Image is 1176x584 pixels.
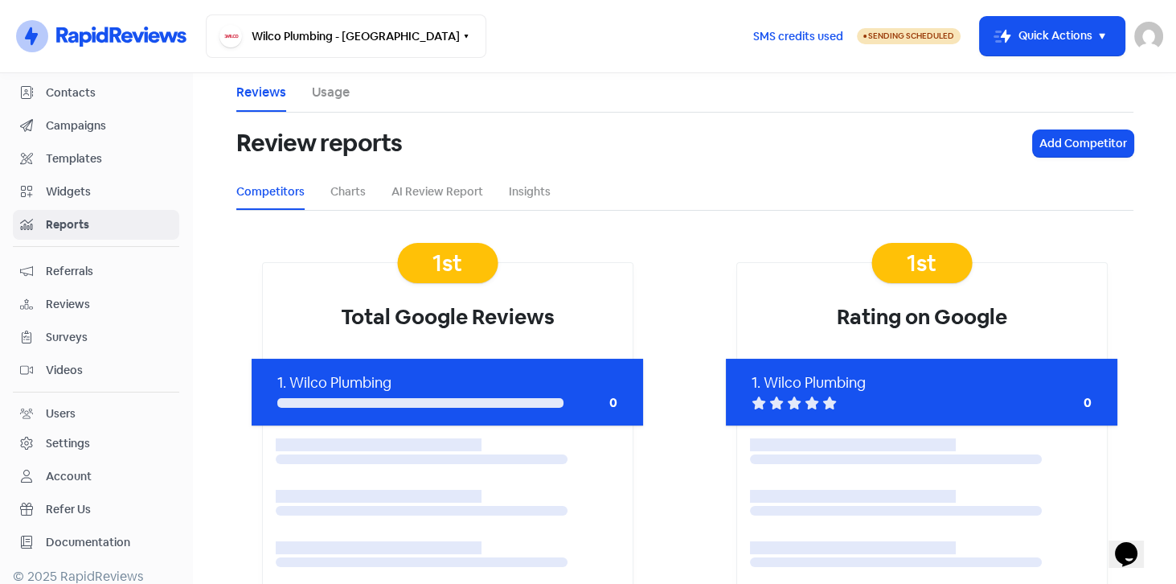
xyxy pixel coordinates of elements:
a: Charts [330,183,366,200]
button: Quick Actions [980,17,1125,56]
a: Templates [13,144,179,174]
a: Videos [13,356,179,385]
a: Campaigns [13,111,179,141]
a: Users [13,399,179,429]
a: AI Review Report [391,183,483,200]
div: Rating on Google [737,263,1107,359]
a: Insights [509,183,551,200]
a: Account [13,462,179,491]
div: Account [46,468,92,485]
a: Widgets [13,177,179,207]
span: Referrals [46,263,172,280]
span: Sending Scheduled [868,31,954,41]
span: SMS credits used [753,28,843,45]
a: Surveys [13,323,179,352]
a: Reviews [236,83,286,102]
a: Referrals [13,257,179,286]
a: Documentation [13,528,179,557]
span: Templates [46,150,172,167]
a: Contacts [13,78,179,108]
button: Wilco Plumbing - [GEOGRAPHIC_DATA] [206,14,486,58]
span: Videos [46,362,172,379]
div: Users [46,405,76,422]
a: Refer Us [13,495,179,524]
div: 1st [871,243,972,283]
iframe: chat widget [1108,520,1160,568]
a: Competitors [236,183,305,200]
span: Documentation [46,534,172,551]
a: Reports [13,210,179,240]
span: Reports [46,216,172,233]
a: SMS credits used [740,27,857,43]
span: Reviews [46,296,172,313]
div: 1. Wilco Plumbing [752,372,1092,393]
a: Settings [13,429,179,459]
img: User [1134,22,1163,51]
span: Widgets [46,183,172,200]
h1: Review reports [236,117,402,169]
div: 0 [1027,393,1092,413]
a: Sending Scheduled [857,27,961,46]
a: Usage [312,83,350,102]
div: Total Google Reviews [263,263,633,359]
div: 0 [563,393,617,413]
div: Settings [46,435,90,452]
div: 1st [397,243,498,283]
button: Add Competitor [1033,130,1133,157]
span: Surveys [46,329,172,346]
span: Campaigns [46,117,172,134]
div: 1. Wilco Plumbing [277,372,618,393]
a: Reviews [13,290,179,319]
span: Refer Us [46,501,172,518]
span: Contacts [46,84,172,101]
